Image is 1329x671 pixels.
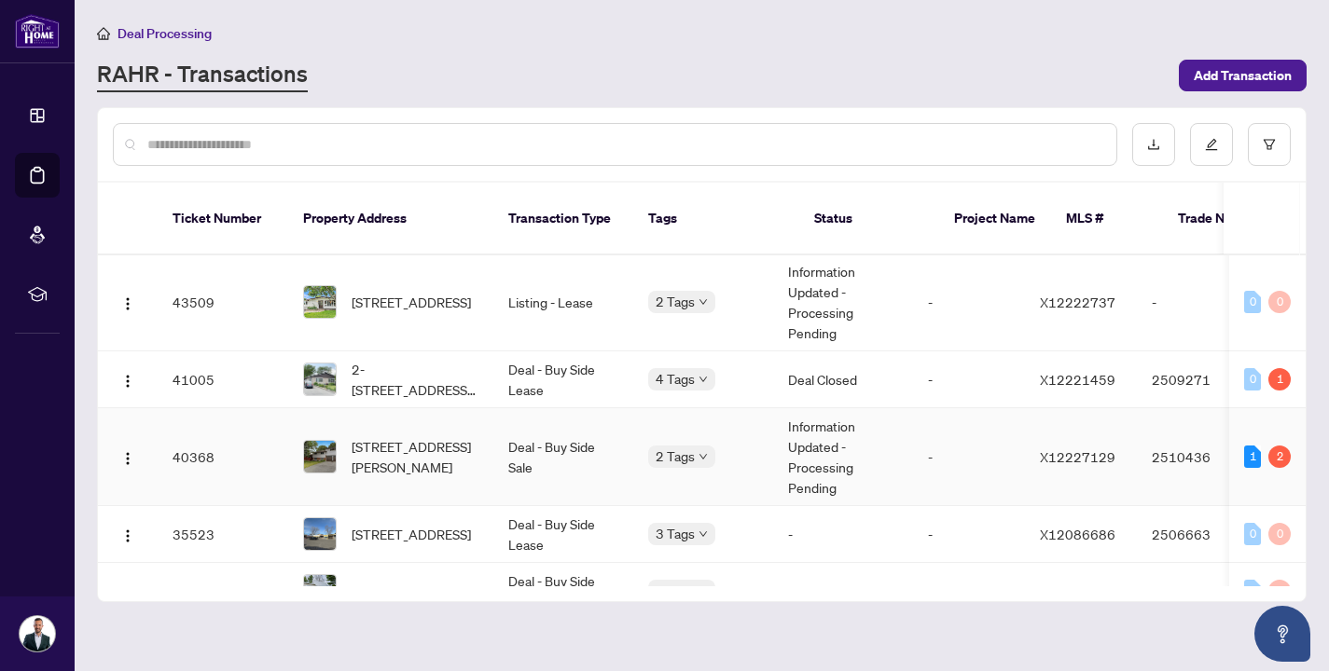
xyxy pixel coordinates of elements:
img: Logo [120,528,135,543]
span: down [699,452,708,461]
span: down [699,297,708,307]
th: Ticket Number [158,183,288,255]
td: Deal - Buy Side Sale [493,563,633,620]
img: thumbnail-img [304,518,336,550]
td: Deal - Buy Side Sale [493,408,633,506]
span: [STREET_ADDRESS] [352,524,471,544]
img: thumbnail-img [304,363,336,395]
button: download [1132,123,1175,166]
span: download [1147,138,1160,151]
span: X12227129 [1040,448,1115,465]
td: 2509271 [1137,351,1267,408]
td: - [773,563,913,620]
button: Add Transaction [1179,60,1307,91]
div: 1 [1244,445,1261,468]
button: edit [1190,123,1233,166]
img: Logo [120,296,135,311]
img: thumbnail-img [304,441,336,472]
span: Deal Processing [118,25,212,42]
button: Logo [113,519,143,549]
td: Information Updated - Processing Pending [773,253,913,351]
button: Logo [113,442,143,472]
span: home [97,27,110,40]
td: 2506369 [1137,563,1267,620]
div: 0 [1244,368,1261,390]
td: - [1137,253,1267,351]
span: 2 Tags [656,445,695,467]
th: Project Name [939,183,1051,255]
div: 0 [1268,580,1291,602]
button: filter [1248,123,1291,166]
th: Tags [633,183,799,255]
div: 0 [1244,291,1261,313]
th: Status [799,183,939,255]
span: edit [1205,138,1218,151]
td: Listing - Lease [493,253,633,351]
th: MLS # [1051,183,1163,255]
span: X12221459 [1040,371,1115,388]
button: Logo [113,287,143,317]
span: filter [1263,138,1276,151]
img: Logo [120,374,135,389]
img: Logo [120,451,135,466]
button: Logo [113,364,143,394]
td: 43509 [158,253,288,351]
td: - [913,408,1025,506]
td: - [913,563,1025,620]
div: 0 [1244,580,1261,602]
td: 41005 [158,351,288,408]
td: - [913,506,1025,563]
td: - [773,506,913,563]
td: Information Updated - Processing Pending [773,408,913,506]
td: - [913,253,1025,351]
span: down [699,375,708,384]
span: down [699,529,708,539]
img: thumbnail-img [304,575,336,607]
span: 2 Tags [656,291,695,312]
span: X12086686 [1040,526,1115,542]
td: 2510436 [1137,408,1267,506]
span: Add Transaction [1194,61,1292,90]
td: 40368 [158,408,288,506]
div: 0 [1268,523,1291,545]
img: thumbnail-img [304,286,336,318]
td: 35045 [158,563,288,620]
th: Transaction Type [493,183,633,255]
span: X12139254 [1040,582,1115,599]
th: Trade Number [1163,183,1294,255]
a: RAHR - Transactions [97,59,308,92]
span: [STREET_ADDRESS][PERSON_NAME] [352,436,478,477]
span: X12222737 [1040,294,1115,310]
th: Property Address [288,183,493,255]
span: 4 Tags [656,368,695,390]
span: 2-[STREET_ADDRESS][PERSON_NAME] [352,359,478,400]
button: Open asap [1254,606,1310,662]
img: logo [15,14,60,48]
div: 0 [1268,291,1291,313]
td: Deal - Buy Side Lease [493,506,633,563]
td: - [913,351,1025,408]
img: Profile Icon [20,616,55,651]
td: 35523 [158,506,288,563]
span: [STREET_ADDRESS] [352,292,471,312]
button: Logo [113,576,143,606]
div: 0 [1244,523,1261,545]
td: Deal - Buy Side Lease [493,351,633,408]
span: [STREET_ADDRESS] [352,581,471,601]
div: 1 [1268,368,1291,390]
img: Logo [120,585,135,600]
span: 3 Tags [656,580,695,601]
td: Deal Closed [773,351,913,408]
div: 2 [1268,445,1291,468]
span: 3 Tags [656,523,695,544]
td: 2506663 [1137,506,1267,563]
